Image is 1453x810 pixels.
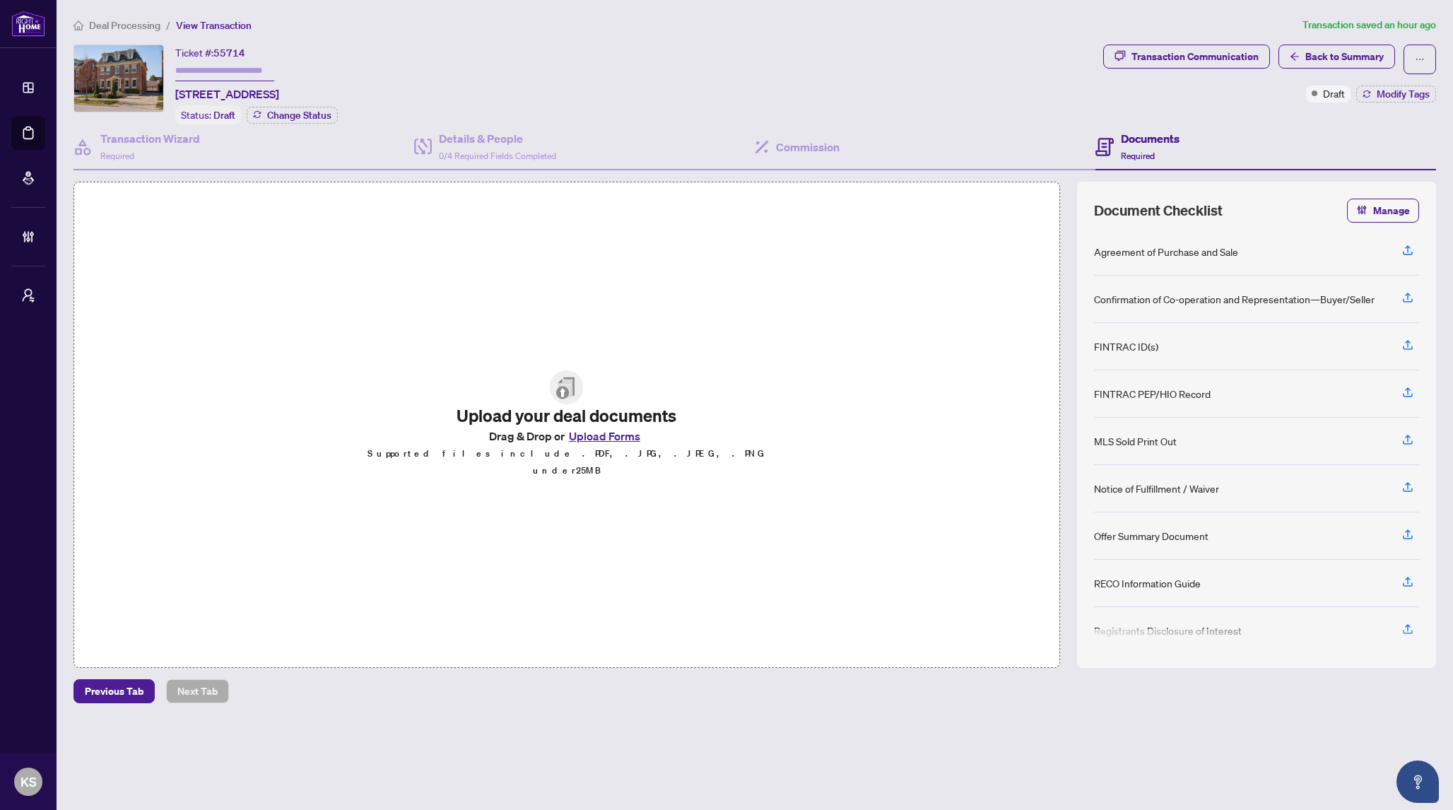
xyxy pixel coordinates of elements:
[89,19,160,32] span: Deal Processing
[348,445,784,479] p: Supported files include .PDF, .JPG, .JPEG, .PNG under 25 MB
[348,404,784,427] h2: Upload your deal documents
[1094,386,1211,401] div: FINTRAC PEP/HIO Record
[1094,291,1375,307] div: Confirmation of Co-operation and Representation—Buyer/Seller
[1347,199,1419,223] button: Manage
[1094,481,1219,496] div: Notice of Fulfillment / Waiver
[337,359,796,491] span: File UploadUpload your deal documentsDrag & Drop orUpload FormsSupported files include .PDF, .JPG...
[776,139,840,155] h4: Commission
[21,288,35,303] span: user-switch
[1094,528,1208,544] div: Offer Summary Document
[1094,575,1201,591] div: RECO Information Guide
[489,427,645,445] span: Drag & Drop or
[1094,433,1177,449] div: MLS Sold Print Out
[175,86,279,102] span: [STREET_ADDRESS]
[1121,130,1180,147] h4: Documents
[439,130,556,147] h4: Details & People
[1094,339,1158,354] div: FINTRAC ID(s)
[1131,45,1259,68] div: Transaction Communication
[1415,54,1425,64] span: ellipsis
[1290,52,1300,61] span: arrow-left
[166,679,229,703] button: Next Tab
[1121,151,1155,161] span: Required
[439,151,556,161] span: 0/4 Required Fields Completed
[247,107,338,124] button: Change Status
[267,110,331,120] span: Change Status
[20,772,37,792] span: KS
[565,427,645,445] button: Upload Forms
[1278,45,1395,69] button: Back to Summary
[1094,201,1223,221] span: Document Checklist
[550,370,584,404] img: File Upload
[166,17,170,33] li: /
[213,47,245,59] span: 55714
[1103,45,1270,69] button: Transaction Communication
[11,11,45,37] img: logo
[1323,86,1345,101] span: Draft
[1373,199,1410,222] span: Manage
[73,679,155,703] button: Previous Tab
[1305,45,1384,68] span: Back to Summary
[73,20,83,30] span: home
[85,680,143,703] span: Previous Tab
[1356,86,1436,102] button: Modify Tags
[1094,244,1238,259] div: Agreement of Purchase and Sale
[176,19,252,32] span: View Transaction
[74,45,163,112] img: IMG-N12291344_1.jpg
[1302,17,1436,33] article: Transaction saved an hour ago
[175,105,241,124] div: Status:
[213,109,235,122] span: Draft
[100,151,134,161] span: Required
[1396,761,1439,803] button: Open asap
[175,45,245,61] div: Ticket #:
[1094,623,1242,638] div: Registrants Disclosure of Interest
[1377,89,1430,99] span: Modify Tags
[100,130,200,147] h4: Transaction Wizard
